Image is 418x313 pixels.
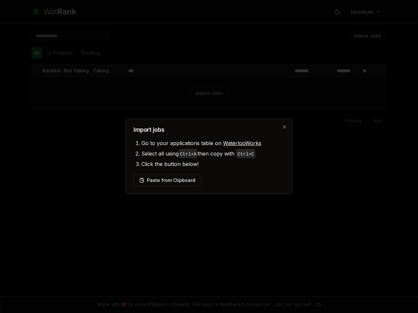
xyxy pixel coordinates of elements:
[141,148,284,159] li: Select all using then copy with
[141,138,284,148] li: Go to your applications table on
[180,152,196,157] code: Ctrl+ A
[223,140,261,146] a: WaterlooWorks
[237,152,254,157] code: Ctrl+ C
[141,159,284,169] li: Click the button below!
[134,127,284,133] h2: Import jobs
[134,174,201,186] button: Paste from Clipboard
